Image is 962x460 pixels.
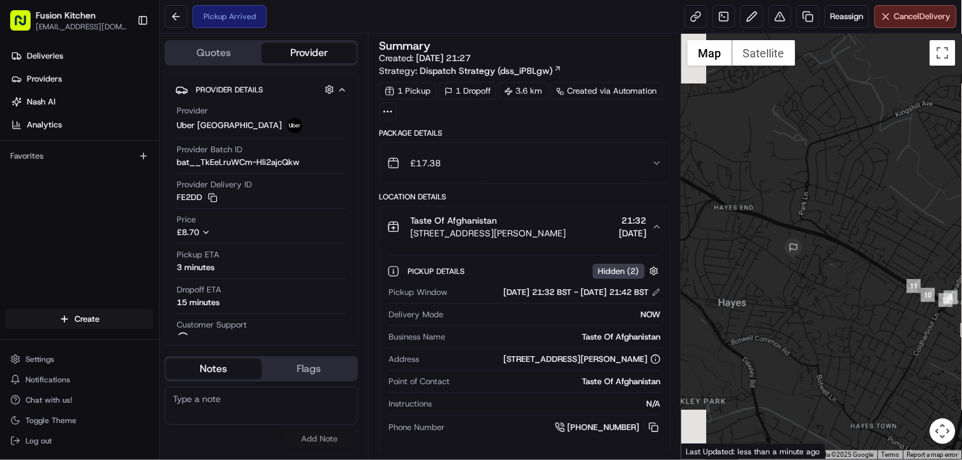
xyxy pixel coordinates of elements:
button: £8.70 [177,227,289,238]
button: Toggle fullscreen view [930,40,956,66]
span: Dropoff ETA [177,284,221,296]
div: N/A [437,398,661,410]
span: £8.70 [177,227,199,238]
span: Deliveries [27,50,63,62]
img: Go home [33,10,48,25]
span: Provider Delivery ID [177,179,252,190]
button: Taste Of Afghanistan[STREET_ADDRESS][PERSON_NAME]21:32[DATE] [380,206,670,247]
button: Flags [262,359,357,379]
a: [PHONE_NUMBER] [555,420,661,435]
span: Hidden ( 2 ) [598,266,639,277]
div: Package Details [379,128,670,138]
span: Provider Batch ID [177,144,242,155]
button: £17.38 [380,143,670,183]
div: Strategy: [379,64,562,77]
span: Instructions [389,398,432,410]
div: 15 minutes [177,297,219,308]
button: [EMAIL_ADDRESS][DOMAIN_NAME] [36,22,127,32]
div: 3 minutes [177,262,214,273]
div: 3.6 km [499,82,548,100]
button: Create [5,309,154,329]
button: Show satellite imagery [732,40,796,66]
span: Create [75,313,100,325]
div: 11 [907,279,921,293]
div: 8 [944,291,958,305]
button: Reassign [825,5,870,28]
span: Price [177,214,196,226]
span: [STREET_ADDRESS][PERSON_NAME] [410,227,566,240]
a: Nash AI [5,92,159,112]
span: Dispatch Strategy (dss_iP8Lgw) [420,64,552,77]
span: Address [389,354,419,365]
button: Provider [262,43,357,63]
div: I have a small request [129,89,226,104]
div: NOW [448,309,661,320]
span: Analytics [27,119,62,131]
div: [STREET_ADDRESS][PERSON_NAME] [504,354,661,365]
img: uber-new-logo.jpeg [287,118,302,133]
a: Created via Automation [551,82,663,100]
a: Open this area in Google Maps (opens a new window) [685,443,727,459]
div: Location Details [379,192,670,202]
span: Provider [177,105,208,117]
img: Google [685,443,727,459]
span: Settings [26,354,54,364]
div: 12 [939,293,953,307]
span: [DATE] [619,227,647,240]
div: Last Updated: less than a minute ago [681,443,826,459]
a: Providers [5,69,159,89]
button: Notifications [5,371,154,389]
div: hello [205,122,226,137]
span: Pickup ETA [177,249,219,261]
span: Point of Contact [389,376,450,387]
div: Taste Of Afghanistan [450,331,661,343]
button: back [13,10,28,25]
div: [DATE] 21:32 BST - [DATE] 21:42 BST [504,287,661,298]
span: Toggle Theme [26,415,77,426]
button: Log out [5,432,154,450]
span: Pickup Details [408,266,467,277]
a: Terms (opens in new tab) [882,451,899,458]
span: Pickup Window [389,287,447,298]
span: 21:32 [619,214,647,227]
a: Analytics [5,115,159,135]
button: Fusion Kitchen [36,9,96,22]
span: Phone Number [389,422,445,433]
span: Cancel Delivery [894,11,951,22]
button: Fusion Kitchen[EMAIL_ADDRESS][DOMAIN_NAME] [5,5,132,36]
a: Dispatch Strategy (dss_iP8Lgw) [420,64,562,77]
div: Hi there [191,55,226,71]
button: Toggle Theme [5,412,154,429]
span: Customer Support [177,319,247,331]
button: Quotes [166,43,262,63]
span: Map data ©2025 Google [804,451,874,458]
h3: Summary [379,40,431,52]
span: Business Name [389,331,445,343]
span: 8 seconds ago [177,146,232,156]
button: Show street map [688,40,732,66]
button: FE2DD [177,192,218,203]
div: 1 Dropoff [439,82,496,100]
span: Chat with us! [26,395,72,405]
button: Hidden (2) [593,263,662,279]
a: Deliveries [5,46,159,66]
span: Uber [GEOGRAPHIC_DATA] [177,120,282,131]
button: Chat with us! [5,391,154,409]
button: Map camera controls [930,419,956,444]
span: Provider Details [196,85,263,95]
span: [PHONE_NUMBER] [568,422,640,433]
button: Send [221,352,236,368]
div: 1 Pickup [379,82,436,100]
button: CancelDelivery [875,5,957,28]
div: Taste Of Afghanistan [455,376,661,387]
span: Taste Of Afghanistan [410,214,497,227]
button: Provider Details [175,79,347,100]
button: Settings [5,350,154,368]
div: Favorites [5,146,154,166]
span: Nash AI [27,96,56,108]
span: Reassign [831,11,864,22]
span: Notifications [26,375,70,385]
span: Created: [379,52,471,64]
